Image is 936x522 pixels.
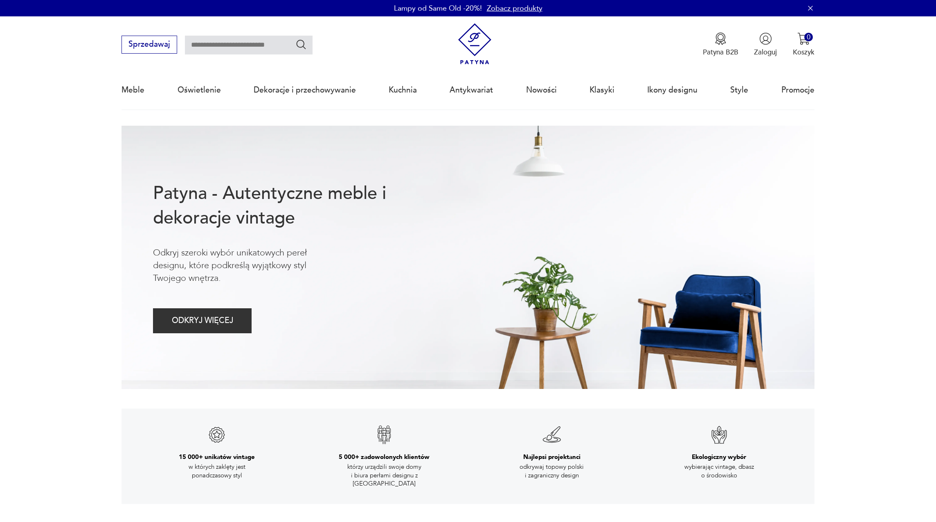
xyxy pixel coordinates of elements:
[674,463,764,479] p: wybierając vintage, dbasz o środowisko
[647,71,697,109] a: Ikony designu
[589,71,614,109] a: Klasyki
[450,71,493,109] a: Antykwariat
[759,32,772,45] img: Ikonka użytkownika
[153,181,418,230] h1: Patyna - Autentyczne meble i dekoracje vintage
[339,453,430,461] h3: 5 000+ zadowolonych klientów
[487,3,542,14] a: Zobacz produkty
[454,23,495,65] img: Patyna - sklep z meblami i dekoracjami vintage
[122,42,177,48] a: Sprzedawaj
[172,463,262,479] p: w których zaklęty jest ponadczasowy styl
[754,32,777,57] button: Zaloguj
[730,71,748,109] a: Style
[781,71,814,109] a: Promocje
[389,71,417,109] a: Kuchnia
[797,32,810,45] img: Ikona koszyka
[804,33,813,41] div: 0
[374,425,394,445] img: Znak gwarancji jakości
[709,425,729,445] img: Znak gwarancji jakości
[179,453,255,461] h3: 15 000+ unikatów vintage
[339,463,429,488] p: którzy urządzili swoje domy i biura perłami designu z [GEOGRAPHIC_DATA]
[523,453,580,461] h3: Najlepsi projektanci
[542,425,562,445] img: Znak gwarancji jakości
[122,71,144,109] a: Meble
[507,463,597,479] p: odkrywaj topowy polski i zagraniczny design
[793,32,814,57] button: 0Koszyk
[295,38,307,50] button: Szukaj
[793,47,814,57] p: Koszyk
[153,308,252,333] button: ODKRYJ WIĘCEJ
[526,71,557,109] a: Nowości
[394,3,482,14] p: Lampy od Same Old -20%!
[122,36,177,54] button: Sprzedawaj
[703,47,738,57] p: Patyna B2B
[207,425,227,445] img: Znak gwarancji jakości
[153,246,340,285] p: Odkryj szeroki wybór unikatowych pereł designu, które podkreślą wyjątkowy styl Twojego wnętrza.
[692,453,746,461] h3: Ekologiczny wybór
[714,32,727,45] img: Ikona medalu
[153,318,252,325] a: ODKRYJ WIĘCEJ
[703,32,738,57] button: Patyna B2B
[254,71,356,109] a: Dekoracje i przechowywanie
[754,47,777,57] p: Zaloguj
[178,71,221,109] a: Oświetlenie
[703,32,738,57] a: Ikona medaluPatyna B2B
